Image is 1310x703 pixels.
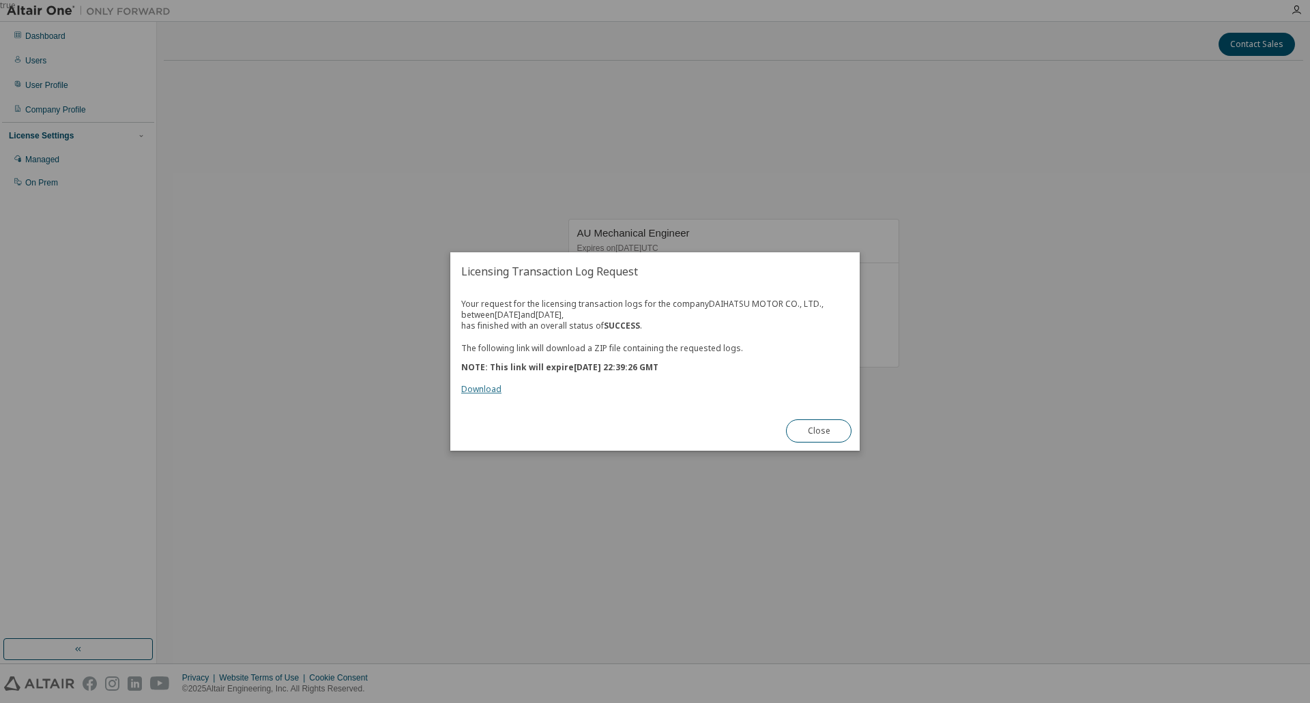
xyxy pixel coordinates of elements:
div: Your request for the licensing transaction logs for the company DAIHATSU MOTOR CO., LTD. , betwee... [461,299,849,395]
p: The following link will download a ZIP file containing the requested logs. [461,342,849,354]
b: NOTE: This link will expire [DATE] 22:39:26 GMT [461,361,658,373]
a: Download [461,383,501,395]
h2: Licensing Transaction Log Request [450,252,860,290]
button: Close [786,419,851,443]
b: SUCCESS [604,320,640,331]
